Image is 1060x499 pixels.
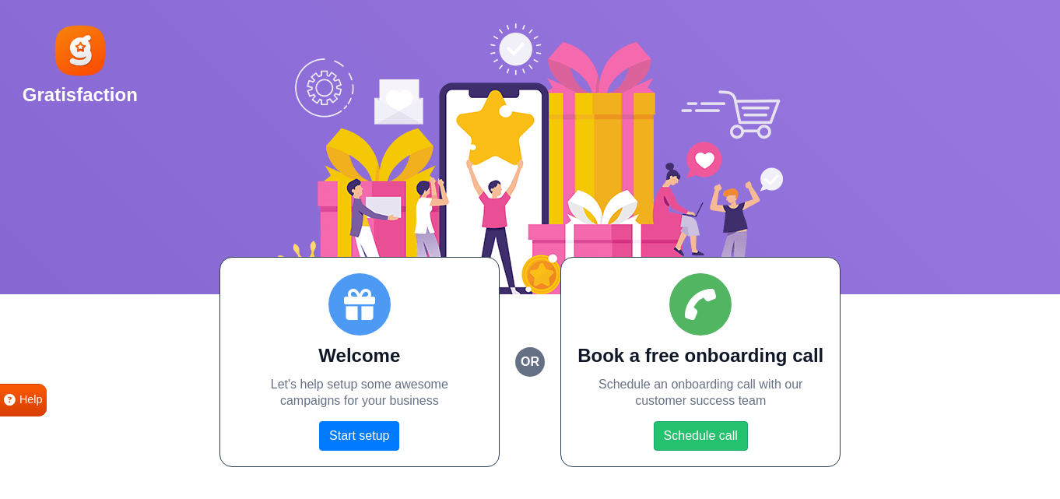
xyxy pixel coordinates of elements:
a: Start setup [319,421,399,451]
h2: Gratisfaction [23,84,138,107]
h2: Welcome [236,345,483,367]
a: Schedule call [654,421,748,451]
small: or [515,347,545,377]
p: Let's help setup some awesome campaigns for your business [236,377,483,409]
img: Social Boost [277,23,783,294]
img: Gratisfaction [52,23,108,79]
span: Help [19,392,43,409]
p: Schedule an onboarding call with our customer success team [577,377,824,409]
h2: Book a free onboarding call [577,345,824,367]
